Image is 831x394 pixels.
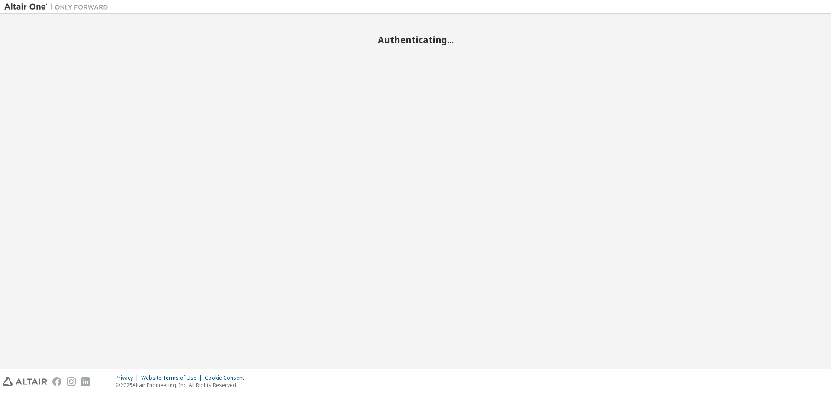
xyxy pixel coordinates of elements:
h2: Authenticating... [4,34,827,45]
div: Cookie Consent [205,375,249,381]
img: linkedin.svg [81,377,90,386]
img: facebook.svg [52,377,61,386]
p: © 2025 Altair Engineering, Inc. All Rights Reserved. [116,381,249,389]
img: instagram.svg [67,377,76,386]
img: altair_logo.svg [3,377,47,386]
div: Website Terms of Use [141,375,205,381]
div: Privacy [116,375,141,381]
img: Altair One [4,3,113,11]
